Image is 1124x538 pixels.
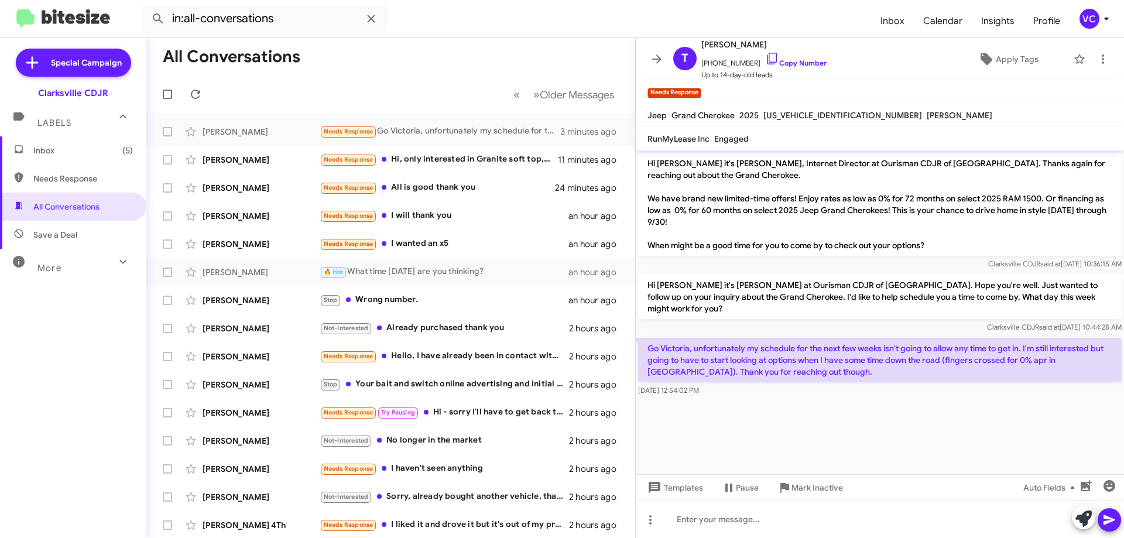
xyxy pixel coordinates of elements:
span: Not-Interested [324,437,369,444]
div: What time [DATE] are you thinking? [320,265,568,279]
span: said at [1039,323,1060,331]
div: 2 hours ago [569,351,626,362]
a: Copy Number [765,59,827,67]
div: [PERSON_NAME] [203,182,320,194]
span: [US_VEHICLE_IDENTIFICATION_NUMBER] [763,110,922,121]
span: (5) [122,145,133,156]
span: Grand Cherokee [671,110,735,121]
a: Profile [1024,4,1070,38]
div: 2 hours ago [569,435,626,447]
div: an hour ago [568,294,626,306]
span: Needs Response [324,240,373,248]
span: Engaged [714,133,749,144]
div: I haven't seen anything [320,462,569,475]
button: Mark Inactive [768,477,852,498]
div: Already purchased thank you [320,321,569,335]
div: 2 hours ago [569,323,626,334]
span: RunMyLease Inc [647,133,710,144]
h1: All Conversations [163,47,300,66]
span: Labels [37,118,71,128]
span: « [513,87,520,102]
div: [PERSON_NAME] [203,351,320,362]
span: Older Messages [540,88,614,101]
span: 🔥 Hot [324,268,344,276]
span: Clarksville CDJR [DATE] 10:36:15 AM [988,259,1122,268]
button: Previous [506,83,527,107]
div: [PERSON_NAME] [203,210,320,222]
span: More [37,263,61,273]
span: 2025 [739,110,759,121]
div: 2 hours ago [569,463,626,475]
div: [PERSON_NAME] [203,154,320,166]
div: Sorry, already bought another vehicle, thank you tho [320,490,569,503]
button: Next [526,83,621,107]
div: [PERSON_NAME] [203,126,320,138]
span: Inbox [33,145,133,156]
button: VC [1070,9,1111,29]
div: [PERSON_NAME] [203,238,320,250]
span: Not-Interested [324,493,369,501]
div: I liked it and drove it but it's out of my price range unfortunately. I've been keeping an eye ou... [320,518,569,532]
span: Special Campaign [51,57,122,68]
div: [PERSON_NAME] [203,294,320,306]
div: Your bait and switch online advertising and initial communication does not make us want to do bus... [320,378,569,391]
span: Needs Response [324,521,373,529]
div: [PERSON_NAME] [203,407,320,419]
div: [PERSON_NAME] [203,266,320,278]
span: said at [1040,259,1061,268]
span: Clarksville CDJR [DATE] 10:44:28 AM [987,323,1122,331]
span: Insights [972,4,1024,38]
div: I will thank you [320,209,568,222]
span: [DATE] 12:54:02 PM [638,386,699,395]
span: Stop [324,296,338,304]
a: Calendar [914,4,972,38]
span: Stop [324,381,338,388]
div: Wrong number. [320,293,568,307]
span: Auto Fields [1023,477,1080,498]
div: Go Victoria, unfortunately my schedule for the next few weeks isn't going to allow any time to ge... [320,125,560,138]
div: [PERSON_NAME] [203,463,320,475]
span: Needs Response [324,184,373,191]
div: an hour ago [568,266,626,278]
span: Needs Response [324,128,373,135]
div: 3 minutes ago [560,126,626,138]
span: Jeep [647,110,667,121]
span: Templates [645,477,703,498]
span: Needs Response [324,352,373,360]
div: Hi, only interested in Granite soft top,,, can you secure? [320,153,558,166]
p: Hi [PERSON_NAME] it's [PERSON_NAME], Internet Director at Ourisman CDJR of [GEOGRAPHIC_DATA]. Tha... [638,153,1122,256]
span: Needs Response [324,409,373,416]
div: No longer in the market [320,434,569,447]
span: Save a Deal [33,229,77,241]
span: T [681,49,688,68]
button: Auto Fields [1014,477,1089,498]
div: 11 minutes ago [558,154,626,166]
div: 2 hours ago [569,491,626,503]
a: Special Campaign [16,49,131,77]
span: Needs Response [33,173,133,184]
span: Pause [736,477,759,498]
span: All Conversations [33,201,100,213]
span: Try Pausing [381,409,415,416]
div: 2 hours ago [569,519,626,531]
span: Up to 14-day-old leads [701,69,827,81]
a: Inbox [871,4,914,38]
span: [PERSON_NAME] [927,110,992,121]
span: Apply Tags [996,49,1039,70]
div: [PERSON_NAME] 4Th [203,519,320,531]
span: Needs Response [324,465,373,472]
div: [PERSON_NAME] [203,491,320,503]
small: Needs Response [647,88,701,98]
div: Hello, I have already been in contact with one of your sales reps. [320,349,569,363]
span: Not-Interested [324,324,369,332]
div: I wanted an x5 [320,237,568,251]
input: Search [142,5,388,33]
span: » [533,87,540,102]
span: [PHONE_NUMBER] [701,52,827,69]
span: Mark Inactive [791,477,843,498]
p: Go Victoria, unfortunately my schedule for the next few weeks isn't going to allow any time to ge... [638,338,1122,382]
div: 2 hours ago [569,379,626,390]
